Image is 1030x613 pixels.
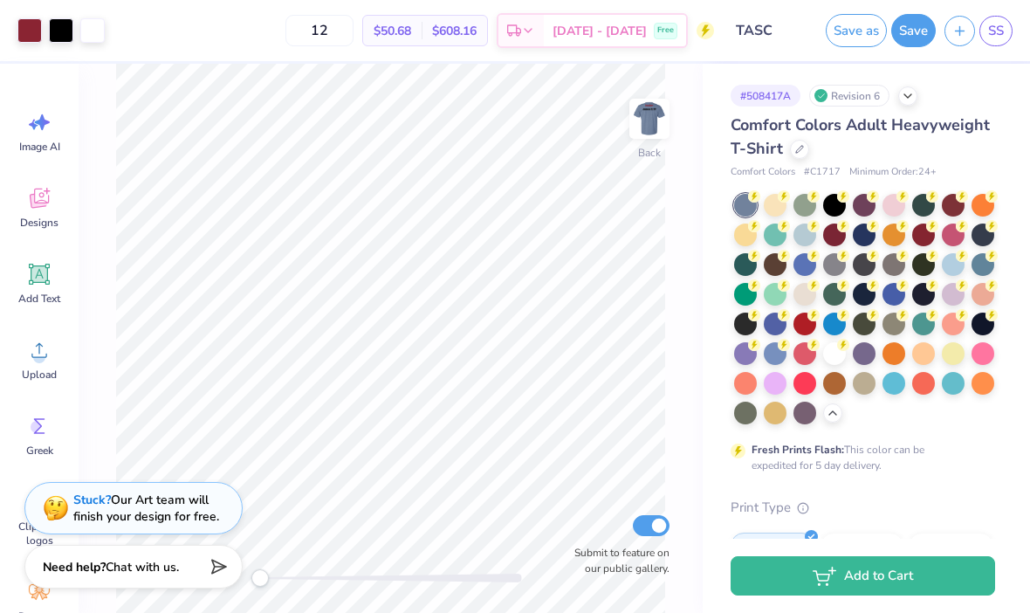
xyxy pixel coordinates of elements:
span: Minimum Order: 24 + [849,165,937,180]
div: Revision 6 [809,85,889,107]
span: # C1717 [804,165,841,180]
div: # 508417A [731,85,800,107]
div: Accessibility label [251,569,269,587]
span: $50.68 [374,22,411,40]
div: Back [638,145,661,161]
input: Untitled Design [723,13,808,48]
span: [DATE] - [DATE] [553,22,647,40]
button: Save [891,14,936,47]
span: Upload [22,368,57,382]
span: Comfort Colors Adult Heavyweight T-Shirt [731,114,990,159]
span: Designs [20,216,58,230]
div: Digital Print [909,533,993,559]
span: Add Text [18,292,60,306]
img: Back [632,101,667,136]
span: Comfort Colors [731,165,795,180]
span: $608.16 [432,22,477,40]
span: Chat with us. [106,559,179,575]
span: Free [657,24,674,37]
input: – – [285,15,354,46]
label: Submit to feature on our public gallery. [565,545,669,576]
div: Our Art team will finish your design for free. [73,492,219,525]
div: Print Type [731,498,995,518]
span: Clipart & logos [10,520,68,548]
span: Greek [26,444,53,458]
a: SS [979,16,1013,46]
span: SS [988,21,1004,41]
button: Save as [826,14,887,47]
button: Add to Cart [731,556,995,596]
div: Screen Print [731,533,815,559]
strong: Fresh Prints Flash: [752,443,844,457]
div: Embroidery [821,533,903,559]
strong: Stuck? [73,492,111,508]
div: This color can be expedited for 5 day delivery. [752,442,966,473]
strong: Need help? [43,559,106,575]
span: Image AI [19,140,60,154]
